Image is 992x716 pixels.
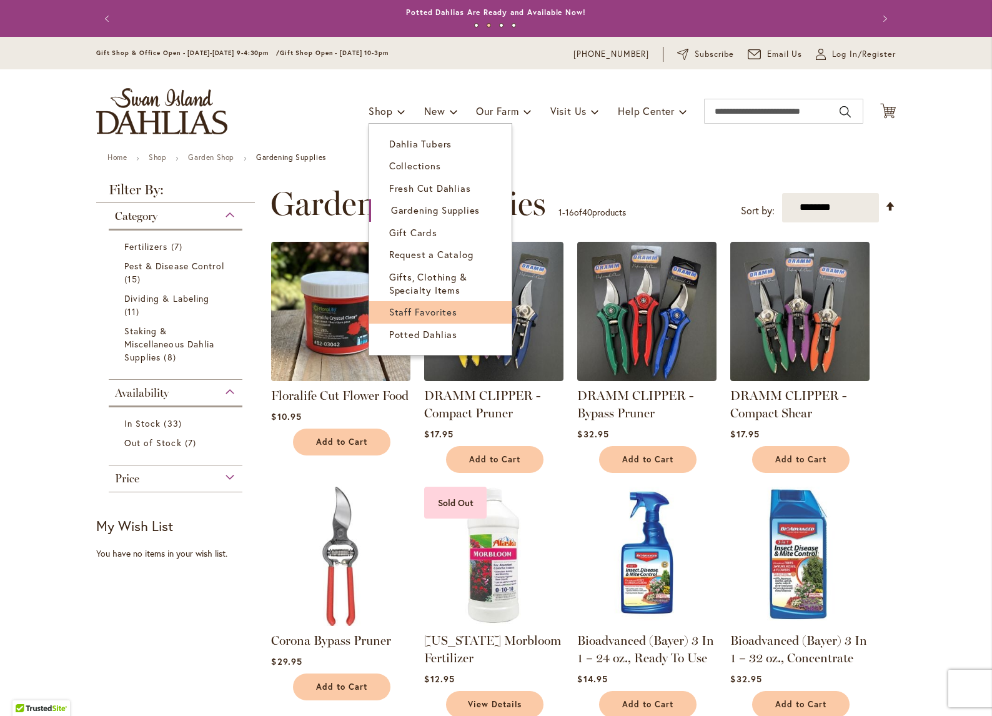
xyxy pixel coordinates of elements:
span: $10.95 [271,410,301,422]
span: Gardening Supplies [270,185,546,222]
label: Sort by: [741,199,775,222]
a: Bioadvanced (Bayer) 3 In 1 – 24 oz., Ready To Use [577,633,714,665]
span: Help Center [618,104,675,117]
button: Add to Cart [446,446,543,473]
a: Alaska Morbloom Fertilizer Sold Out [424,617,563,629]
span: $14.95 [577,673,607,685]
strong: My Wish List [96,517,173,535]
strong: Gardening Supplies [256,152,326,162]
span: $32.95 [577,428,608,440]
span: Staking & Miscellaneous Dahlia Supplies [124,325,214,363]
button: Add to Cart [293,674,390,700]
a: Dividing &amp; Labeling [124,292,230,318]
a: DRAMM CLIPPER - Bypass Pruner [577,388,693,420]
span: Request a Catalog [389,248,474,261]
a: Floralife Cut Flower Food [271,388,409,403]
span: Collections [389,159,441,172]
div: You have no items in your wish list. [96,547,263,560]
span: Staff Favorites [389,306,457,318]
button: Add to Cart [599,446,697,473]
a: Bioadvanced (Bayer) 3 In 1 – 32 oz., Concentrate [730,617,870,629]
span: Category [115,209,157,223]
span: Add to Cart [469,454,520,465]
span: Gift Shop & Office Open - [DATE]-[DATE] 9-4:30pm / [96,49,280,57]
span: Gift Shop Open - [DATE] 10-3pm [280,49,389,57]
span: 16 [565,206,574,218]
a: DRAMM CLIPPER - Bypass Pruner [577,372,717,384]
span: 7 [171,240,186,253]
a: [US_STATE] Morbloom Fertilizer [424,633,561,665]
span: Dahlia Tubers [389,137,452,150]
div: Sold Out [424,487,487,519]
span: Price [115,472,139,485]
span: Gardening Supplies [391,204,480,216]
span: Email Us [767,48,803,61]
span: 7 [185,436,199,449]
span: Availability [115,386,169,400]
span: Fresh Cut Dahlias [389,182,471,194]
a: Out of Stock 7 [124,436,230,449]
span: Out of Stock [124,437,182,449]
span: $12.95 [424,673,454,685]
span: New [424,104,445,117]
a: DRAMM CLIPPER - Compact Pruner [424,388,540,420]
span: 15 [124,272,144,286]
span: View Details [468,699,522,710]
a: Staking &amp; Miscellaneous Dahlia Supplies [124,324,230,364]
a: In Stock 33 [124,417,230,430]
span: Add to Cart [316,437,367,447]
a: Home [107,152,127,162]
a: Shop [149,152,166,162]
span: Pest & Disease Control [124,260,224,272]
span: Add to Cart [316,682,367,692]
a: Potted Dahlias Are Ready and Available Now! [406,7,586,17]
img: Alaska Morbloom Fertilizer [424,487,563,626]
a: Pest &amp; Disease Control [124,259,230,286]
span: Add to Cart [622,699,673,710]
span: 33 [164,417,184,430]
img: Corona Bypass Pruner [271,487,410,626]
span: Visit Us [550,104,587,117]
span: $17.95 [730,428,759,440]
a: Subscribe [677,48,734,61]
a: Garden Shop [188,152,234,162]
span: Subscribe [695,48,734,61]
button: Add to Cart [293,429,390,455]
span: Our Farm [476,104,518,117]
span: Gifts, Clothing & Specialty Items [389,271,467,296]
img: Bioadvanced (Bayer) 3 In 1 – 32 oz., Concentrate [730,487,870,626]
a: Email Us [748,48,803,61]
button: Next [871,6,896,31]
button: Previous [96,6,121,31]
span: $17.95 [424,428,453,440]
a: Bioadvanced (Bayer) 3 In 1 – 32 oz., Concentrate [730,633,867,665]
button: Add to Cart [752,446,850,473]
img: DRAMM CLIPPER - Compact Shear [730,242,870,381]
button: 3 of 4 [499,23,503,27]
a: Floralife Cut Flower Food [271,372,410,384]
button: 2 of 4 [487,23,491,27]
span: $29.95 [271,655,302,667]
span: Add to Cart [775,699,826,710]
a: Fertilizers [124,240,230,253]
a: Log In/Register [816,48,896,61]
span: 40 [582,206,592,218]
span: Log In/Register [832,48,896,61]
span: Fertilizers [124,241,168,252]
a: Gift Cards [369,222,512,244]
span: Add to Cart [622,454,673,465]
span: 8 [164,351,179,364]
img: DRAMM CLIPPER - Bypass Pruner [577,242,717,381]
iframe: Launch Accessibility Center [9,672,44,707]
span: 11 [124,305,142,318]
a: [PHONE_NUMBER] [573,48,649,61]
span: Add to Cart [775,454,826,465]
a: Corona Bypass Pruner [271,633,391,648]
span: Potted Dahlias [389,328,457,341]
a: DRAMM CLIPPER - Compact Shear [730,388,846,420]
p: - of products [558,202,626,222]
span: In Stock [124,417,161,429]
span: 1 [558,206,562,218]
a: Bioadvanced (Bayer) 3 In 1 – 24 oz., Ready To Use [577,617,717,629]
span: $32.95 [730,673,761,685]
